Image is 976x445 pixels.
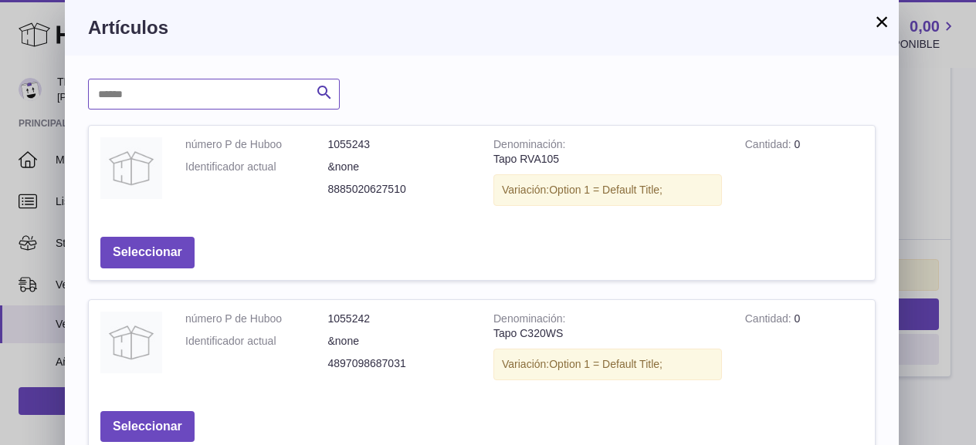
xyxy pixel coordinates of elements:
dt: número P de Huboo [185,137,328,152]
button: Seleccionar [100,411,195,443]
strong: Cantidad [745,138,795,154]
dd: &none [328,160,471,174]
dd: &none [328,334,471,349]
td: 0 [734,300,875,399]
dt: Identificador actual [185,160,328,174]
button: × [873,12,891,31]
div: Tapo RVA105 [493,152,722,167]
img: Tapo RVA105 [100,137,162,199]
td: 0 [734,126,875,225]
strong: Denominación [493,312,565,329]
span: Option 1 = Default Title; [549,358,663,370]
strong: Cantidad [745,312,795,329]
img: Tapo C320WS [100,312,162,373]
span: Option 1 = Default Title; [549,184,663,196]
dd: 8885020627510 [328,182,471,197]
h3: Artículos [88,15,876,40]
dt: Identificador actual [185,334,328,349]
dd: 4897098687031 [328,356,471,371]
div: Tapo C320WS [493,326,722,341]
dd: 1055243 [328,137,471,152]
div: Variación: [493,174,722,206]
div: Variación: [493,349,722,380]
dd: 1055242 [328,312,471,326]
button: Seleccionar [100,237,195,268]
strong: Denominación [493,138,565,154]
dt: número P de Huboo [185,312,328,326]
